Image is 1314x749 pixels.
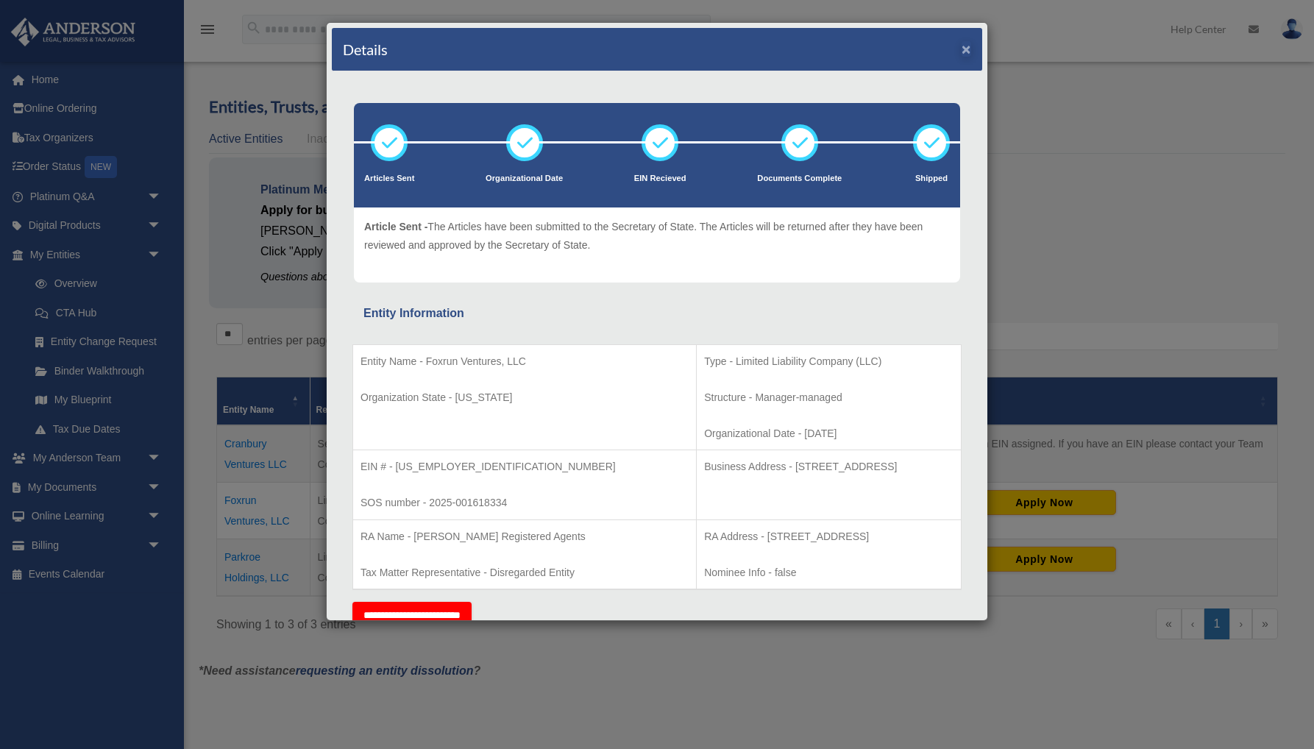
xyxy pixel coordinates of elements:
p: Organizational Date - [DATE] [704,425,953,443]
p: Organization State - [US_STATE] [361,388,689,407]
p: Organizational Date [486,171,563,186]
p: RA Address - [STREET_ADDRESS] [704,528,953,546]
p: EIN # - [US_EMPLOYER_IDENTIFICATION_NUMBER] [361,458,689,476]
p: Tax Matter Representative - Disregarded Entity [361,564,689,582]
span: Article Sent - [364,221,427,232]
p: EIN Recieved [634,171,686,186]
p: Articles Sent [364,171,414,186]
h4: Details [343,39,388,60]
button: × [962,41,971,57]
p: RA Name - [PERSON_NAME] Registered Agents [361,528,689,546]
p: The Articles have been submitted to the Secretary of State. The Articles will be returned after t... [364,218,950,254]
p: Business Address - [STREET_ADDRESS] [704,458,953,476]
p: SOS number - 2025-001618334 [361,494,689,512]
p: Nominee Info - false [704,564,953,582]
p: Entity Name - Foxrun Ventures, LLC [361,352,689,371]
p: Type - Limited Liability Company (LLC) [704,352,953,371]
div: Entity Information [363,303,951,324]
p: Shipped [913,171,950,186]
p: Structure - Manager-managed [704,388,953,407]
p: Documents Complete [757,171,842,186]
